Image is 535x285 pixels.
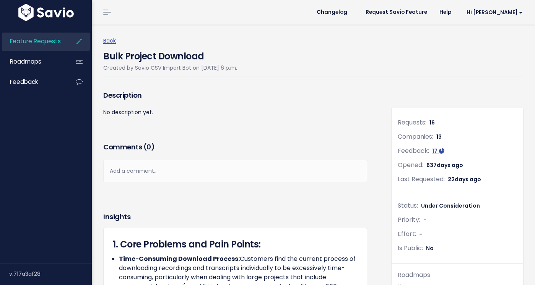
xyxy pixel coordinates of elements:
span: Roadmaps [10,57,41,66]
span: Hi [PERSON_NAME] [467,10,523,15]
span: Created by Savio CSV Import Bot on [DATE] 6 p.m. [103,64,237,72]
span: 16 [429,119,435,126]
div: Roadmaps [398,270,517,281]
span: 17 [432,147,437,155]
a: Feedback [2,73,63,91]
span: No [426,244,434,252]
span: Is Public: [398,244,423,252]
p: No description yet. [103,108,367,117]
span: Companies: [398,132,433,141]
span: Priority: [398,215,420,224]
a: Roadmaps [2,53,63,70]
h3: Description [103,90,367,101]
a: Hi [PERSON_NAME] [457,7,529,18]
span: - [423,216,426,224]
span: Feedback: [398,146,429,155]
h4: Bulk Project Download [103,46,237,63]
span: Opened: [398,161,423,169]
h3: Insights [103,211,130,222]
h3: 1. Core Problems and Pain Points: [113,237,358,251]
a: Back [103,37,116,44]
span: Changelog [317,10,347,15]
span: 0 [146,142,151,152]
span: Last Requested: [398,175,445,183]
a: Request Savio Feature [359,7,433,18]
h3: Comments ( ) [103,142,367,152]
span: - [419,230,422,238]
strong: Time-Consuming Download Process: [119,254,240,263]
span: days ago [437,161,463,169]
span: days ago [455,175,481,183]
span: Status: [398,201,418,210]
span: Feature Requests [10,37,61,45]
span: Under Consideration [421,202,480,210]
span: Requests: [398,118,426,127]
div: Add a comment... [103,160,367,182]
img: logo-white.9d6f32f41409.svg [16,4,76,21]
span: 637 [426,161,463,169]
span: Effort: [398,229,416,238]
div: v.717a3af28 [9,264,92,284]
a: Help [433,7,457,18]
a: Feature Requests [2,33,63,50]
span: Feedback [10,78,38,86]
span: 13 [436,133,442,141]
span: 22 [448,175,481,183]
a: 17 [432,147,444,155]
